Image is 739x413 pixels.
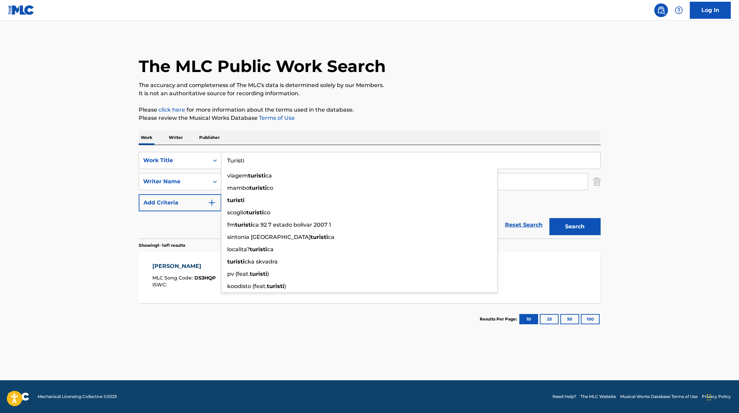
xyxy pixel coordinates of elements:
[139,114,601,122] p: Please review the Musical Works Database
[159,106,185,113] a: click here
[139,130,154,145] p: Work
[139,152,601,239] form: Search Form
[560,314,579,324] button: 50
[265,172,272,179] span: ca
[258,115,295,121] a: Terms of Use
[8,393,29,401] img: logo
[705,380,739,413] iframe: Chat Widget
[702,394,731,400] a: Privacy Policy
[152,262,216,270] div: [PERSON_NAME]
[657,6,665,14] img: search
[139,194,221,211] button: Add Criteria
[227,197,245,203] strong: turisti
[267,246,274,253] span: ca
[167,130,185,145] p: Writer
[690,2,731,19] a: Log In
[227,283,267,289] span: koodisto (feat.
[593,173,601,190] img: Delete Criterion
[540,314,559,324] button: 25
[311,234,328,240] strong: turisti
[139,89,601,98] p: It is not an authoritative source for recording information.
[549,218,601,235] button: Search
[519,314,538,324] button: 10
[139,106,601,114] p: Please for more information about the terms used in the database.
[264,209,270,216] span: co
[248,172,265,179] strong: turisti
[250,271,267,277] strong: turisti
[620,394,698,400] a: Musical Works Database Terms of Use
[139,252,601,303] a: [PERSON_NAME]MLC Song Code:DS3HQPISWC:Writers (4)[PERSON_NAME], [PERSON_NAME], [PERSON_NAME], HAR...
[194,275,216,281] span: DS3HQP
[152,275,194,281] span: MLC Song Code :
[654,3,668,17] a: Public Search
[227,271,250,277] span: pv (feat.
[235,222,252,228] strong: turisti
[8,5,35,15] img: MLC Logo
[227,258,245,265] strong: turisti
[284,283,286,289] span: )
[580,394,616,400] a: The MLC Website
[502,217,546,232] a: Reset Search
[152,282,168,288] span: ISWC :
[227,246,250,253] span: localita?
[227,234,311,240] span: sintonia [GEOGRAPHIC_DATA]
[672,3,686,17] div: Help
[250,246,267,253] strong: turisti
[38,394,117,400] span: Mechanical Licensing Collective © 2025
[197,130,222,145] p: Publisher
[246,209,264,216] strong: turisti
[480,316,519,322] p: Results Per Page:
[208,199,216,207] img: 9d2ae6d4665cec9f34b9.svg
[139,56,386,76] h1: The MLC Public Work Search
[227,222,235,228] span: fm
[249,185,267,191] strong: turisti
[267,271,269,277] span: )
[139,242,185,248] p: Showing 1 - 1 of 1 results
[227,185,249,191] span: mambo
[581,314,600,324] button: 100
[267,185,273,191] span: co
[552,394,576,400] a: Need Help?
[143,156,205,165] div: Work Title
[675,6,683,14] img: help
[707,387,711,408] div: Drag
[328,234,334,240] span: ca
[143,177,205,186] div: Writer Name
[227,209,246,216] span: scoglio
[227,172,248,179] span: viagem
[139,81,601,89] p: The accuracy and completeness of The MLC's data is determined solely by our Members.
[245,258,278,265] span: cka skvadra
[267,283,284,289] strong: turisti
[252,222,331,228] span: ca 92 7 estado bolivar 2007 1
